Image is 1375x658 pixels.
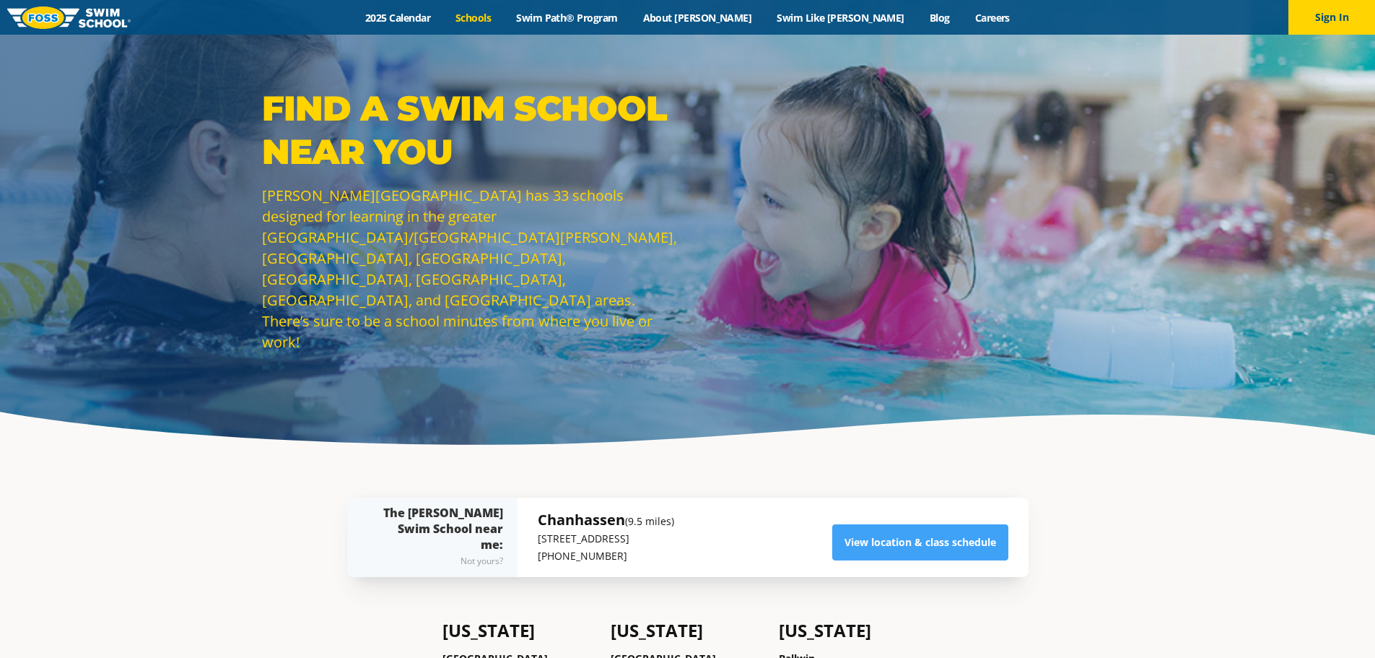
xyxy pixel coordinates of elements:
a: View location & class schedule [832,524,1008,560]
p: Find a Swim School Near You [262,87,681,173]
a: Careers [962,11,1022,25]
a: Swim Path® Program [504,11,630,25]
div: Not yours? [376,553,503,570]
h5: Chanhassen [538,510,674,530]
a: Swim Like [PERSON_NAME] [764,11,917,25]
a: About [PERSON_NAME] [630,11,764,25]
h4: [US_STATE] [611,620,764,641]
a: Schools [443,11,504,25]
a: Blog [917,11,962,25]
h4: [US_STATE] [442,620,596,641]
p: [STREET_ADDRESS] [538,530,674,547]
a: 2025 Calendar [353,11,443,25]
small: (9.5 miles) [625,514,674,528]
img: FOSS Swim School Logo [7,7,131,29]
p: [PHONE_NUMBER] [538,547,674,565]
h4: [US_STATE] [779,620,933,641]
p: [PERSON_NAME][GEOGRAPHIC_DATA] has 33 schools designed for learning in the greater [GEOGRAPHIC_DA... [262,185,681,352]
div: The [PERSON_NAME] Swim School near me: [376,505,503,570]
